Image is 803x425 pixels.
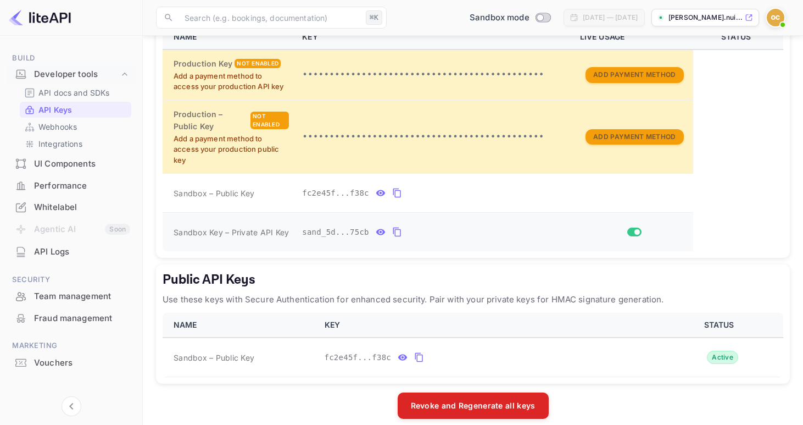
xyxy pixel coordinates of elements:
[174,352,254,363] span: Sandbox – Public Key
[163,25,783,251] table: private api keys table
[34,290,130,303] div: Team management
[34,180,130,192] div: Performance
[34,246,130,258] div: API Logs
[7,153,136,174] a: UI Components
[20,119,131,135] div: Webhooks
[174,187,254,199] span: Sandbox – Public Key
[24,104,127,115] a: API Keys
[163,25,295,49] th: NAME
[7,308,136,329] div: Fraud management
[659,313,783,338] th: STATUS
[302,68,567,81] p: •••••••••••••••••••••••••••••••••••••••••••••
[174,58,232,70] h6: Production Key
[9,9,71,26] img: LiteAPI logo
[7,352,136,374] div: Vouchers
[174,134,289,166] p: Add a payment method to access your production public key
[693,25,783,49] th: STATUS
[38,104,72,115] p: API Keys
[318,313,660,338] th: KEY
[163,293,783,306] p: Use these keys with Secure Authentication for enhanced security. Pair with your private keys for ...
[585,131,683,141] a: Add Payment Method
[163,313,783,377] table: public api keys table
[295,25,573,49] th: KEY
[20,85,131,101] div: API docs and SDKs
[174,71,289,92] p: Add a payment method to access your production API key
[163,313,318,338] th: NAME
[7,175,136,196] a: Performance
[163,271,783,289] h5: Public API Keys
[24,121,127,133] a: Webhooks
[302,130,567,143] p: •••••••••••••••••••••••••••••••••••••••••••••
[707,351,738,364] div: Active
[7,274,136,286] span: Security
[174,228,289,237] span: Sandbox Key – Private API Key
[250,112,289,129] div: Not enabled
[24,87,127,98] a: API docs and SDKs
[470,12,529,24] span: Sandbox mode
[7,175,136,197] div: Performance
[7,308,136,328] a: Fraud management
[38,138,82,150] p: Integrations
[398,393,549,419] button: Revoke and Regenerate all keys
[465,12,555,24] div: Switch to Production mode
[20,102,131,118] div: API Keys
[7,340,136,352] span: Marketing
[302,187,369,199] span: fc2e45f...f38c
[325,352,392,363] span: fc2e45f...f38c
[585,69,683,79] a: Add Payment Method
[7,286,136,306] a: Team management
[20,136,131,152] div: Integrations
[34,312,130,325] div: Fraud management
[573,25,693,49] th: LIVE USAGE
[7,241,136,263] div: API Logs
[38,87,110,98] p: API docs and SDKs
[7,52,136,64] span: Build
[34,357,130,369] div: Vouchers
[668,13,743,23] p: [PERSON_NAME].nui...
[34,68,119,81] div: Developer tools
[585,129,683,145] button: Add Payment Method
[7,20,136,41] a: Commission
[38,121,77,133] p: Webhooks
[7,197,136,218] div: Whitelabel
[24,138,127,150] a: Integrations
[34,201,130,214] div: Whitelabel
[7,153,136,175] div: UI Components
[585,67,683,83] button: Add Payment Method
[302,227,369,238] span: sand_5d...75cb
[62,396,81,416] button: Collapse navigation
[174,108,248,133] h6: Production – Public Key
[7,352,136,373] a: Vouchers
[366,10,382,25] div: ⌘K
[7,286,136,307] div: Team management
[583,13,638,23] div: [DATE] — [DATE]
[34,158,130,170] div: UI Components
[235,59,281,68] div: Not enabled
[7,197,136,217] a: Whitelabel
[767,9,784,26] img: Oliver Cohen
[178,7,361,29] input: Search (e.g. bookings, documentation)
[7,241,136,262] a: API Logs
[7,65,136,84] div: Developer tools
